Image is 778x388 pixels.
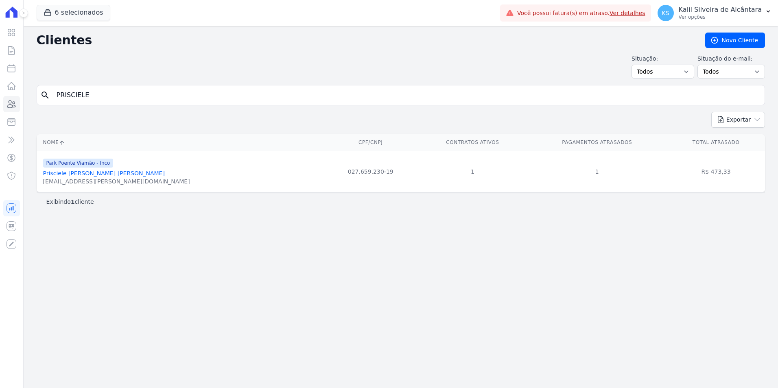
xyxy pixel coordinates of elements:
label: Situação do e-mail: [697,54,765,63]
th: Total Atrasado [667,134,765,151]
div: [EMAIL_ADDRESS][PERSON_NAME][DOMAIN_NAME] [43,177,190,185]
b: 1 [71,198,75,205]
h2: Clientes [37,33,692,48]
i: search [40,90,50,100]
button: 6 selecionados [37,5,110,20]
span: Park Poente Viamão - Inco [43,159,114,168]
th: Contratos Ativos [418,134,527,151]
th: Pagamentos Atrasados [527,134,667,151]
td: 027.659.230-19 [323,151,418,192]
label: Situação: [632,54,694,63]
td: R$ 473,33 [667,151,765,192]
p: Kalil Silveira de Alcântara [679,6,762,14]
th: Nome [37,134,323,151]
td: 1 [527,151,667,192]
input: Buscar por nome, CPF ou e-mail [52,87,761,103]
td: 1 [418,151,527,192]
a: Ver detalhes [610,10,645,16]
th: CPF/CNPJ [323,134,418,151]
button: Exportar [711,112,765,128]
span: Você possui fatura(s) em atraso. [517,9,645,17]
span: KS [662,10,669,16]
a: Prisciele [PERSON_NAME] [PERSON_NAME] [43,170,165,177]
button: KS Kalil Silveira de Alcântara Ver opções [651,2,778,24]
p: Exibindo cliente [46,198,94,206]
p: Ver opções [679,14,762,20]
a: Novo Cliente [705,33,765,48]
